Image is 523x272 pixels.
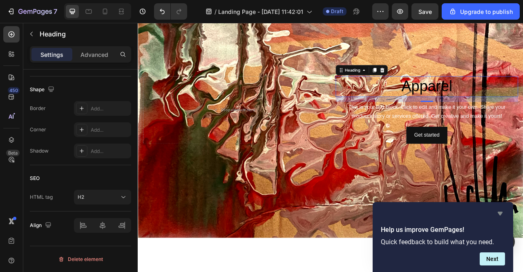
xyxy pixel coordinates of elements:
div: HTML tag [30,193,53,201]
div: Shape [30,84,56,95]
div: Upgrade to publish [449,7,513,16]
span: / [215,7,217,16]
button: 7 [3,3,61,20]
p: 7 [54,7,57,16]
h2: Rich Text Editor. Editing area: main [252,68,484,94]
button: H2 [74,190,131,205]
div: Heading [262,56,284,64]
button: Delete element [30,253,131,266]
div: Border [30,105,46,112]
div: Delete element [58,254,103,264]
h2: Help us improve GemPages! [381,225,505,235]
div: Undo/Redo [154,3,187,20]
div: Drop element here [106,108,149,114]
div: Add... [91,126,129,134]
div: Corner [30,126,46,133]
p: Advanced [80,50,108,59]
div: Shadow [30,147,49,155]
button: Get started [342,132,393,154]
span: Apparel [335,70,400,91]
div: Get started [351,137,384,149]
button: Next question [480,252,505,265]
div: Add... [91,148,129,155]
div: Add... [91,105,129,112]
div: Align [30,220,53,231]
p: Settings [40,50,63,59]
button: Save [411,3,438,20]
span: Landing Page - [DATE] 11:42:01 [218,7,303,16]
p: ⁠⁠⁠⁠⁠⁠⁠ [253,69,483,93]
p: Heading [40,29,128,39]
div: 450 [8,87,20,94]
button: Hide survey [495,209,505,218]
p: Quick feedback to build what you need. [381,238,505,246]
span: Save [418,8,432,15]
div: Help us improve GemPages! [381,209,505,265]
span: Draft [331,8,343,15]
iframe: Design area [138,23,523,272]
div: This is your text block. Click to edit and make it your own. Share your product's story or servic... [252,101,484,126]
button: Upgrade to publish [442,3,520,20]
div: Beta [6,150,20,156]
div: SEO [30,175,40,182]
span: H2 [78,194,84,200]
